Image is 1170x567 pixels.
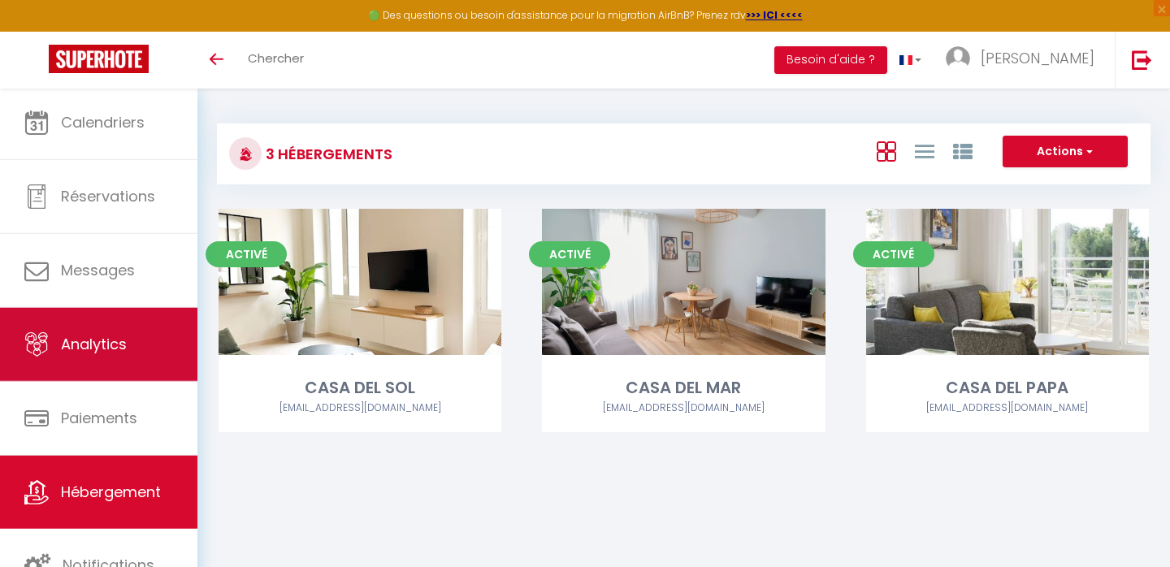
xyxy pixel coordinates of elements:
[866,375,1149,400] div: CASA DEL PAPA
[61,260,135,280] span: Messages
[946,46,970,71] img: ...
[61,408,137,428] span: Paiements
[981,48,1094,68] span: [PERSON_NAME]
[853,241,934,267] span: Activé
[746,8,803,22] a: >>> ICI <<<<
[236,32,316,89] a: Chercher
[915,137,934,164] a: Vue en Liste
[262,136,392,172] h3: 3 Hébergements
[61,112,145,132] span: Calendriers
[49,45,149,73] img: Super Booking
[774,46,887,74] button: Besoin d'aide ?
[248,50,304,67] span: Chercher
[61,186,155,206] span: Réservations
[866,400,1149,416] div: Airbnb
[529,241,610,267] span: Activé
[877,137,896,164] a: Vue en Box
[61,482,161,502] span: Hébergement
[1132,50,1152,70] img: logout
[542,375,825,400] div: CASA DEL MAR
[934,32,1115,89] a: ... [PERSON_NAME]
[61,334,127,354] span: Analytics
[219,375,501,400] div: CASA DEL SOL
[1003,136,1128,168] button: Actions
[953,137,973,164] a: Vue par Groupe
[206,241,287,267] span: Activé
[219,400,501,416] div: Airbnb
[542,400,825,416] div: Airbnb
